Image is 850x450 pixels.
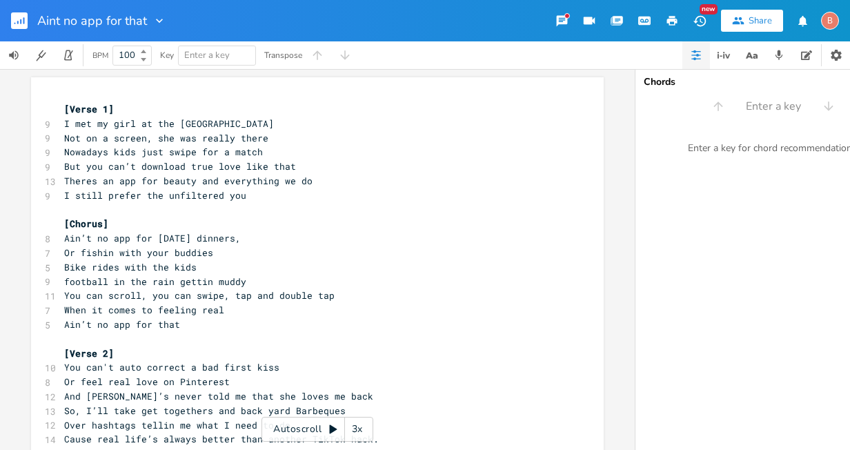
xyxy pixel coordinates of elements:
[64,117,274,130] span: I met my girl at the [GEOGRAPHIC_DATA]
[64,103,114,115] span: [Verse 1]
[686,8,713,33] button: New
[821,12,839,30] div: bjb3598
[64,275,246,288] span: football in the rain gettin muddy
[184,49,230,61] span: Enter a key
[37,14,147,27] span: Aint no app for that
[64,289,335,302] span: You can scroll, you can swipe, tap and double tap
[64,433,379,445] span: Cause real life’s always better than another TikTok hack.
[64,361,279,373] span: You can't auto correct a bad first kiss
[64,246,213,259] span: Or fishin with your buddies
[749,14,772,27] div: Share
[64,217,108,230] span: [Chorus]
[261,417,373,442] div: Autoscroll
[64,304,224,316] span: When it comes to feeling real
[64,160,296,173] span: But you can’t download true love like that
[64,232,241,244] span: Ain’t no app for [DATE] dinners,
[64,375,230,388] span: Or feel real love on Pinterest
[64,189,246,202] span: I still prefer the unfiltered you
[345,417,370,442] div: 3x
[64,132,268,144] span: Not on a screen, she was really there
[64,261,197,273] span: Bike rides with the kids
[746,99,801,115] span: Enter a key
[264,51,302,59] div: Transpose
[64,390,373,402] span: And [PERSON_NAME]’s never told me that she loves me back
[92,52,108,59] div: BPM
[64,419,296,431] span: Over hashtags tellin me what I need to do,
[821,5,839,37] button: B
[64,347,114,360] span: [Verse 2]
[160,51,174,59] div: Key
[64,404,346,417] span: So, I’ll take get togethers and back yard Barbeques
[64,175,313,187] span: Theres an app for beauty and everything we do
[721,10,783,32] button: Share
[64,318,180,331] span: Ain’t no app for that
[64,146,263,158] span: Nowadays kids just swipe for a match
[700,4,718,14] div: New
